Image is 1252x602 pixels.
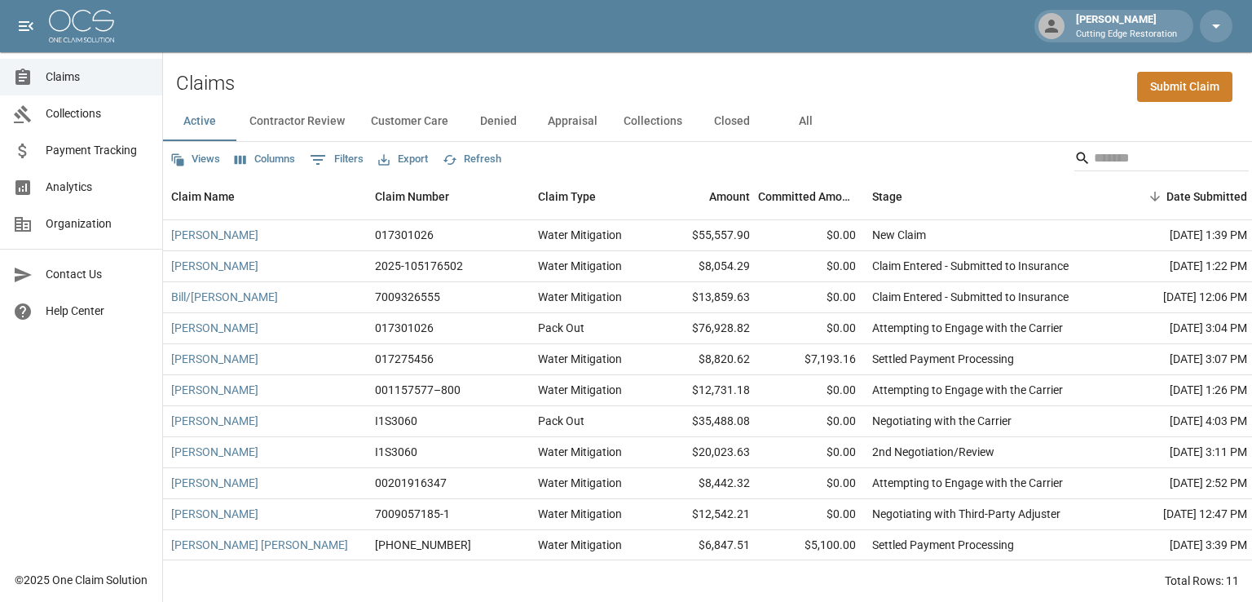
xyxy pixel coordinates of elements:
div: Attempting to Engage with the Carrier [872,320,1063,336]
div: I1S3060 [375,413,417,429]
div: 7009326555 [375,289,440,305]
a: Bill/[PERSON_NAME] [171,289,278,305]
div: Claim Entered - Submitted to Insurance [872,258,1069,274]
span: Organization [46,215,149,232]
button: All [769,102,842,141]
a: [PERSON_NAME] [171,227,258,243]
button: Select columns [231,147,299,172]
button: Denied [461,102,535,141]
div: Water Mitigation [538,382,622,398]
a: [PERSON_NAME] [171,320,258,336]
button: Sort [1144,185,1166,208]
div: $8,054.29 [652,251,758,282]
a: [PERSON_NAME] [171,444,258,460]
div: 017301026 [375,227,434,243]
div: Claim Number [367,174,530,219]
button: Export [374,147,432,172]
div: $0.00 [758,499,864,530]
div: $0.00 [758,282,864,313]
a: [PERSON_NAME] [171,258,258,274]
div: 2025-105176502 [375,258,463,274]
div: $76,928.82 [652,313,758,344]
a: [PERSON_NAME] [171,475,258,491]
span: Claims [46,69,149,86]
div: Water Mitigation [538,475,622,491]
button: Active [163,102,236,141]
button: Closed [695,102,769,141]
div: Committed Amount [758,174,864,219]
div: Total Rows: 11 [1165,573,1239,589]
a: Submit Claim [1137,72,1232,102]
div: $12,542.21 [652,499,758,530]
div: 00201916347 [375,475,447,491]
div: Negotiating with Third-Party Adjuster [872,506,1060,522]
div: Water Mitigation [538,258,622,274]
div: $0.00 [758,251,864,282]
div: Water Mitigation [538,537,622,553]
button: Views [166,147,224,172]
div: $0.00 [758,313,864,344]
div: Water Mitigation [538,351,622,367]
div: dynamic tabs [163,102,1252,141]
div: Claim Type [538,174,596,219]
div: $35,488.08 [652,406,758,437]
div: $13,859.63 [652,282,758,313]
div: Water Mitigation [538,289,622,305]
a: [PERSON_NAME] [171,413,258,429]
div: I1S3060 [375,444,417,460]
div: Amount [652,174,758,219]
div: $8,442.32 [652,468,758,499]
span: Contact Us [46,266,149,283]
div: Negotiating with the Carrier [872,413,1012,429]
img: ocs-logo-white-transparent.png [49,10,114,42]
div: Claim Type [530,174,652,219]
div: Settled Payment Processing [872,537,1014,553]
div: Pack Out [538,413,584,429]
div: $0.00 [758,375,864,406]
div: Claim Number [375,174,449,219]
div: $20,023.63 [652,437,758,468]
div: New Claim [872,227,926,243]
div: Amount [709,174,750,219]
button: Refresh [439,147,505,172]
div: Pack Out [538,320,584,336]
div: 2025-592-896351 [375,537,471,553]
div: 001157577–800 [375,382,461,398]
div: $5,100.00 [758,530,864,561]
div: $55,557.90 [652,220,758,251]
div: $0.00 [758,406,864,437]
div: 2nd Negotiation/Review [872,444,994,460]
div: $0.00 [758,437,864,468]
span: Payment Tracking [46,142,149,159]
button: Appraisal [535,102,611,141]
div: Search [1074,145,1249,175]
h2: Claims [176,72,235,95]
div: $12,731.18 [652,375,758,406]
div: $0.00 [758,220,864,251]
a: [PERSON_NAME] [171,382,258,398]
div: 017301026 [375,320,434,336]
div: Stage [872,174,902,219]
span: Collections [46,105,149,122]
div: Water Mitigation [538,506,622,522]
div: $8,820.62 [652,344,758,375]
div: Claim Name [171,174,235,219]
div: © 2025 One Claim Solution [15,572,148,588]
span: Help Center [46,303,149,320]
div: Committed Amount [758,174,856,219]
div: Stage [864,174,1109,219]
button: Show filters [306,147,368,173]
div: Attempting to Engage with the Carrier [872,382,1063,398]
a: [PERSON_NAME] [PERSON_NAME] [171,537,348,553]
a: [PERSON_NAME] [171,506,258,522]
div: Claim Entered - Submitted to Insurance [872,289,1069,305]
div: Water Mitigation [538,444,622,460]
div: $7,193.16 [758,344,864,375]
button: Collections [611,102,695,141]
p: Cutting Edge Restoration [1076,28,1177,42]
div: [PERSON_NAME] [1069,11,1184,41]
div: $6,847.51 [652,530,758,561]
div: Claim Name [163,174,367,219]
button: Customer Care [358,102,461,141]
div: Settled Payment Processing [872,351,1014,367]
